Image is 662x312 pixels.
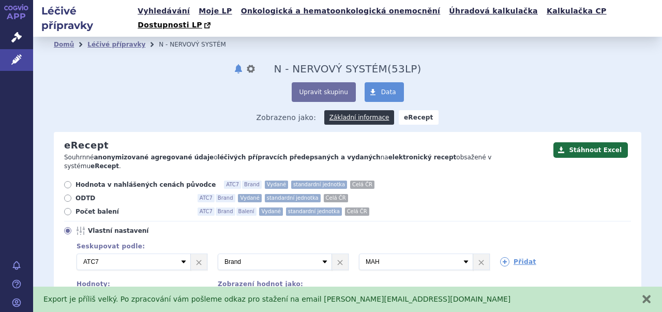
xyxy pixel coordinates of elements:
[91,162,119,170] strong: eRecept
[198,194,215,202] span: ATC7
[446,4,541,18] a: Úhradová kalkulačka
[233,63,244,75] button: notifikace
[500,257,536,266] a: Přidat
[134,18,216,33] a: Dostupnosti LP
[216,194,235,202] span: Brand
[76,194,189,202] span: ODTD
[216,207,235,216] span: Brand
[332,254,348,270] a: ×
[553,142,628,158] button: Stáhnout Excel
[259,207,282,216] span: Vydané
[399,110,439,125] strong: eRecept
[274,63,387,75] span: N - NERVOVÝ SYSTÉM
[242,181,262,189] span: Brand
[76,207,189,216] span: Počet balení
[77,280,207,288] div: Hodnoty:
[350,181,374,189] span: Celá ČR
[292,82,356,102] button: Upravit skupinu
[392,63,405,75] span: 53
[324,110,395,125] a: Základní informace
[265,194,321,202] span: standardní jednotka
[265,181,288,189] span: Vydané
[387,63,421,75] span: ( LP)
[138,21,202,29] span: Dostupnosti LP
[324,194,348,202] span: Celá ČR
[218,280,631,288] div: Zobrazení hodnot jako:
[33,4,134,33] h2: Léčivé přípravky
[641,294,652,304] button: zavřít
[195,4,235,18] a: Moje LP
[64,140,109,151] h2: eRecept
[544,4,610,18] a: Kalkulačka CP
[291,181,347,189] span: standardní jednotka
[66,254,631,270] div: 3
[87,41,145,48] a: Léčivé přípravky
[381,88,396,96] span: Data
[43,294,631,305] div: Export je příliš velký. Po zpracování vám pošleme odkaz pro stažení na email [PERSON_NAME][EMAIL_...
[224,181,241,189] span: ATC7
[88,227,202,235] span: Vlastní nastavení
[66,243,631,250] div: Seskupovat podle:
[365,82,404,102] a: Data
[345,207,369,216] span: Celá ČR
[473,254,489,270] a: ×
[198,207,215,216] span: ATC7
[246,63,256,75] button: nastavení
[134,4,193,18] a: Vyhledávání
[238,4,444,18] a: Onkologická a hematoonkologická onemocnění
[64,153,548,171] p: Souhrnné o na obsažené v systému .
[159,37,239,52] li: N - NERVOVÝ SYSTÉM
[236,207,257,216] span: Balení
[388,154,457,161] strong: elektronický recept
[76,181,216,189] span: Hodnota v nahlášených cenách původce
[238,194,261,202] span: Vydané
[191,254,207,270] a: ×
[256,110,316,125] span: Zobrazeno jako:
[54,41,74,48] a: Domů
[94,154,214,161] strong: anonymizované agregované údaje
[286,207,342,216] span: standardní jednotka
[218,154,381,161] strong: léčivých přípravcích předepsaných a vydaných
